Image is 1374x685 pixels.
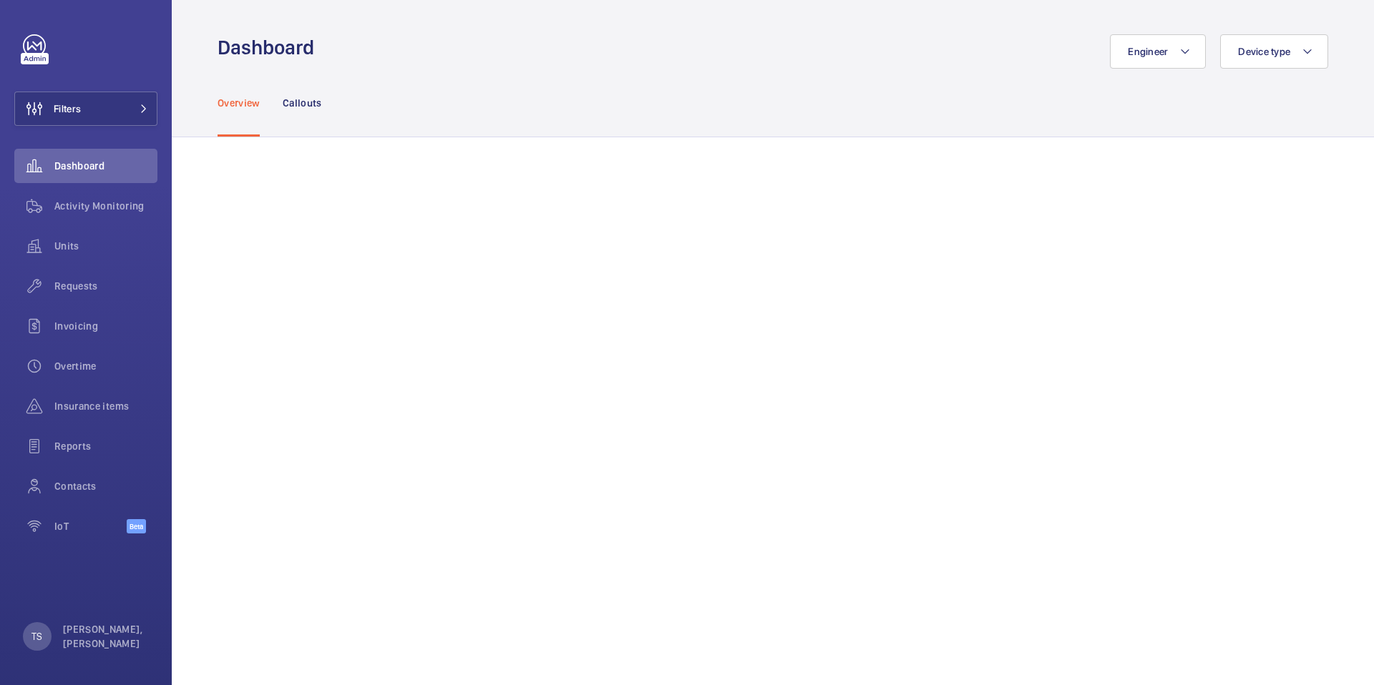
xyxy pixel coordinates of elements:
[54,102,81,116] span: Filters
[54,399,157,413] span: Insurance items
[1238,46,1290,57] span: Device type
[54,159,157,173] span: Dashboard
[283,96,322,110] p: Callouts
[31,629,42,644] p: TS
[14,92,157,126] button: Filters
[127,519,146,533] span: Beta
[54,519,127,533] span: IoT
[54,359,157,373] span: Overtime
[54,279,157,293] span: Requests
[54,319,157,333] span: Invoicing
[63,622,149,651] p: [PERSON_NAME], [PERSON_NAME]
[1220,34,1328,69] button: Device type
[54,479,157,493] span: Contacts
[1128,46,1168,57] span: Engineer
[54,199,157,213] span: Activity Monitoring
[218,34,323,61] h1: Dashboard
[54,239,157,253] span: Units
[1110,34,1206,69] button: Engineer
[54,439,157,453] span: Reports
[218,96,260,110] p: Overview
